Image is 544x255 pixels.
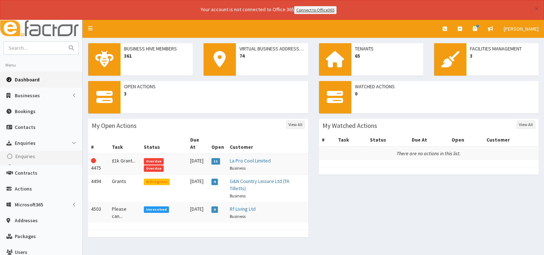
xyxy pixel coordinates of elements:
[230,165,246,171] small: Business
[230,193,246,198] small: Business
[230,157,271,164] a: La Pro Cool Limited
[408,133,449,147] th: Due At
[92,122,137,129] h3: My Open Actions
[144,179,170,185] span: In Progress
[15,201,43,208] span: Microsoft365
[187,154,209,175] td: [DATE]
[109,133,141,154] th: Task
[15,153,35,160] span: Enquiries
[15,76,40,83] span: Dashboard
[335,133,367,147] th: Task
[2,151,82,162] a: Enquiries
[187,174,209,202] td: [DATE]
[286,121,305,129] a: View All
[109,154,141,175] td: £1k Grant...
[367,133,408,147] th: Status
[449,133,484,147] th: Open
[15,217,38,224] span: Addresses
[187,202,209,223] td: [DATE]
[15,233,36,240] span: Packages
[15,124,36,130] span: Contacts
[230,214,246,219] small: Business
[355,83,535,90] span: Watched Actions
[15,140,36,146] span: Enquiries
[397,150,461,157] i: There are no actions in this list.
[355,45,420,52] span: Tenants
[498,20,544,38] a: [PERSON_NAME]
[504,26,539,32] span: [PERSON_NAME]
[470,45,535,52] span: Facilities Management
[88,154,109,175] td: 4475
[124,52,189,59] span: 361
[355,90,535,97] span: 0
[144,165,164,172] span: Overdue
[15,164,29,170] span: Types
[15,92,40,99] span: Businesses
[109,174,141,202] td: Grants
[141,133,187,154] th: Status
[88,133,109,154] th: #
[230,206,256,212] a: Rf Living Ltd
[239,45,305,52] span: Virtual Business Addresses
[211,179,218,185] span: 4
[15,108,36,115] span: Bookings
[230,178,289,192] a: G&N Country Leisure Ltd (TA Tilletts)
[294,6,337,14] a: Connect to Office365
[88,174,109,202] td: 4494
[517,121,535,129] a: View All
[211,206,218,213] span: 0
[144,158,164,165] span: Overdue
[144,206,169,213] span: Unresolved
[470,52,535,59] span: 3
[15,170,37,176] span: Contracts
[4,42,64,54] input: Search...
[239,52,305,59] span: 74
[323,122,377,129] h3: My Watched Actions
[124,90,305,97] span: 3
[227,133,308,154] th: Customer
[209,133,227,154] th: Open
[58,6,479,14] div: Your account is not connected to Office 365
[319,133,335,147] th: #
[15,185,32,192] span: Actions
[109,202,141,223] td: Please can...
[124,83,305,90] span: Open Actions
[484,133,539,147] th: Customer
[124,45,189,52] span: Business Hive Members
[187,133,209,154] th: Due At
[88,202,109,223] td: 4503
[91,158,96,163] i: This Action is overdue!
[535,5,539,13] button: ×
[2,162,82,173] a: Types
[355,52,420,59] span: 65
[211,158,220,165] span: 11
